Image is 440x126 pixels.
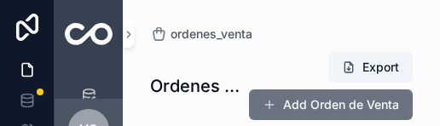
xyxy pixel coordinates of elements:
h1: Ordenes de Venta [150,74,240,98]
a: ordenes_venta [150,26,252,43]
button: Export [328,52,413,83]
div: scrollable content [55,68,123,99]
span: ordenes_venta [171,26,252,43]
img: App logo [65,23,113,45]
button: Add Orden de Venta [249,89,413,120]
